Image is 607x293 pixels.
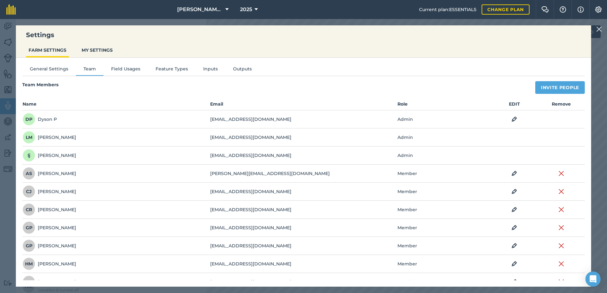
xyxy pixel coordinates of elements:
[22,100,210,110] th: Name
[482,4,530,15] a: Change plan
[558,260,564,268] img: svg+xml;base64,PHN2ZyB4bWxucz0iaHR0cDovL3d3dy53My5vcmcvMjAwMC9zdmciIHdpZHRoPSIyMiIgaGVpZ2h0PSIzMC...
[16,30,591,39] h3: Settings
[397,165,491,183] td: Member
[558,188,564,195] img: svg+xml;base64,PHN2ZyB4bWxucz0iaHR0cDovL3d3dy53My5vcmcvMjAwMC9zdmciIHdpZHRoPSIyMiIgaGVpZ2h0PSIzMC...
[558,206,564,213] img: svg+xml;base64,PHN2ZyB4bWxucz0iaHR0cDovL3d3dy53My5vcmcvMjAwMC9zdmciIHdpZHRoPSIyMiIgaGVpZ2h0PSIzMC...
[397,201,491,219] td: Member
[240,6,252,13] span: 2025
[511,242,517,250] img: svg+xml;base64,PHN2ZyB4bWxucz0iaHR0cDovL3d3dy53My5vcmcvMjAwMC9zdmciIHdpZHRoPSIxOCIgaGVpZ2h0PSIyNC...
[397,273,491,291] td: Member
[511,188,517,195] img: svg+xml;base64,PHN2ZyB4bWxucz0iaHR0cDovL3d3dy53My5vcmcvMjAwMC9zdmciIHdpZHRoPSIxOCIgaGVpZ2h0PSIyNC...
[22,65,76,75] button: General Settings
[23,239,35,252] span: GP
[210,201,397,219] td: [EMAIL_ADDRESS][DOMAIN_NAME]
[23,131,35,144] span: LM
[397,183,491,201] td: Member
[558,224,564,231] img: svg+xml;base64,PHN2ZyB4bWxucz0iaHR0cDovL3d3dy53My5vcmcvMjAwMC9zdmciIHdpZHRoPSIyMiIgaGVpZ2h0PSIzMC...
[397,237,491,255] td: Member
[177,6,223,13] span: [PERSON_NAME] ASAHI PADDOCKS
[397,110,491,128] td: Admin
[23,113,35,126] span: DP
[210,237,397,255] td: [EMAIL_ADDRESS][DOMAIN_NAME]
[103,65,148,75] button: Field Usages
[196,65,225,75] button: Inputs
[23,185,76,198] div: [PERSON_NAME]
[397,146,491,165] td: Admin
[79,44,115,56] button: MY SETTINGS
[23,257,76,270] div: [PERSON_NAME]
[558,170,564,177] img: svg+xml;base64,PHN2ZyB4bWxucz0iaHR0cDovL3d3dy53My5vcmcvMjAwMC9zdmciIHdpZHRoPSIyMiIgaGVpZ2h0PSIzMC...
[535,81,585,94] button: Invite People
[538,100,585,110] th: Remove
[596,25,602,33] img: svg+xml;base64,PHN2ZyB4bWxucz0iaHR0cDovL3d3dy53My5vcmcvMjAwMC9zdmciIHdpZHRoPSIyMiIgaGVpZ2h0PSIzMC...
[23,221,35,234] span: GP
[558,278,564,286] img: svg+xml;base64,PHN2ZyB4bWxucz0iaHR0cDovL3d3dy53My5vcmcvMjAwMC9zdmciIHdpZHRoPSIyMiIgaGVpZ2h0PSIzMC...
[491,100,538,110] th: EDIT
[397,255,491,273] td: Member
[26,44,69,56] button: FARM SETTINGS
[23,203,35,216] span: CR
[511,224,517,231] img: svg+xml;base64,PHN2ZyB4bWxucz0iaHR0cDovL3d3dy53My5vcmcvMjAwMC9zdmciIHdpZHRoPSIxOCIgaGVpZ2h0PSIyNC...
[23,276,35,288] span: JZ
[210,146,397,165] td: [EMAIL_ADDRESS][DOMAIN_NAME]
[210,110,397,128] td: [EMAIL_ADDRESS][DOMAIN_NAME]
[23,167,35,180] span: AS
[397,128,491,146] td: Admin
[76,65,103,75] button: Team
[23,276,76,288] div: [PERSON_NAME]
[23,131,76,144] div: [PERSON_NAME]
[511,260,517,268] img: svg+xml;base64,PHN2ZyB4bWxucz0iaHR0cDovL3d3dy53My5vcmcvMjAwMC9zdmciIHdpZHRoPSIxOCIgaGVpZ2h0PSIyNC...
[511,170,517,177] img: svg+xml;base64,PHN2ZyB4bWxucz0iaHR0cDovL3d3dy53My5vcmcvMjAwMC9zdmciIHdpZHRoPSIxOCIgaGVpZ2h0PSIyNC...
[511,115,517,123] img: svg+xml;base64,PHN2ZyB4bWxucz0iaHR0cDovL3d3dy53My5vcmcvMjAwMC9zdmciIHdpZHRoPSIxOCIgaGVpZ2h0PSIyNC...
[210,273,397,291] td: [EMAIL_ADDRESS][DOMAIN_NAME]
[595,6,602,13] img: A cog icon
[210,165,397,183] td: [PERSON_NAME][EMAIL_ADDRESS][DOMAIN_NAME]
[397,100,491,110] th: Role
[23,203,76,216] div: [PERSON_NAME]
[541,6,549,13] img: Two speech bubbles overlapping with the left bubble in the forefront
[210,128,397,146] td: [EMAIL_ADDRESS][DOMAIN_NAME]
[585,271,601,287] div: Open Intercom Messenger
[6,4,16,15] img: fieldmargin Logo
[577,6,584,13] img: svg+xml;base64,PHN2ZyB4bWxucz0iaHR0cDovL3d3dy53My5vcmcvMjAwMC9zdmciIHdpZHRoPSIxNyIgaGVpZ2h0PSIxNy...
[210,100,397,110] th: Email
[559,6,567,13] img: A question mark icon
[397,219,491,237] td: Member
[558,242,564,250] img: svg+xml;base64,PHN2ZyB4bWxucz0iaHR0cDovL3d3dy53My5vcmcvMjAwMC9zdmciIHdpZHRoPSIyMiIgaGVpZ2h0PSIzMC...
[23,257,35,270] span: HM
[23,239,76,252] div: [PERSON_NAME]
[419,6,477,13] span: Current plan : ESSENTIALS
[23,149,35,162] span: lj
[210,183,397,201] td: [EMAIL_ADDRESS][DOMAIN_NAME]
[148,65,196,75] button: Feature Types
[23,149,76,162] div: [PERSON_NAME]
[511,206,517,213] img: svg+xml;base64,PHN2ZyB4bWxucz0iaHR0cDovL3d3dy53My5vcmcvMjAwMC9zdmciIHdpZHRoPSIxOCIgaGVpZ2h0PSIyNC...
[210,255,397,273] td: [EMAIL_ADDRESS][DOMAIN_NAME]
[23,113,57,126] div: Dyson P
[22,81,58,91] h4: Team Members
[23,185,35,198] span: CJ
[210,219,397,237] td: [EMAIL_ADDRESS][DOMAIN_NAME]
[23,221,76,234] div: [PERSON_NAME]
[511,278,517,286] img: svg+xml;base64,PHN2ZyB4bWxucz0iaHR0cDovL3d3dy53My5vcmcvMjAwMC9zdmciIHdpZHRoPSIxOCIgaGVpZ2h0PSIyNC...
[225,65,259,75] button: Outputs
[23,167,76,180] div: [PERSON_NAME]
